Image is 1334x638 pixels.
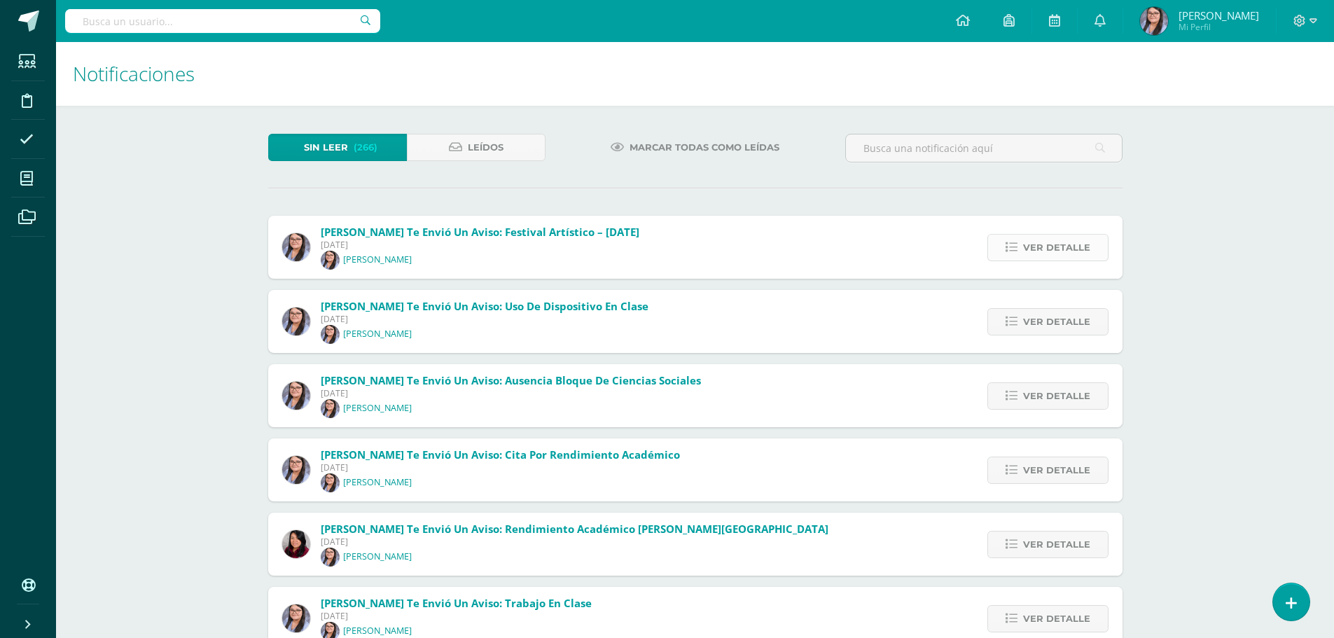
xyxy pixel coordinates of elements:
span: Ver detalle [1023,532,1090,557]
span: Ver detalle [1023,457,1090,483]
span: Ver detalle [1023,235,1090,261]
img: 598f3281768f8c7491093319e57c2b2f.png [321,548,340,567]
p: [PERSON_NAME] [343,625,412,637]
span: [PERSON_NAME] te envió un aviso: Cita por rendimiento académico [321,448,680,462]
input: Busca un usuario... [65,9,380,33]
span: [PERSON_NAME] te envió un aviso: Rendimiento Académico [PERSON_NAME][GEOGRAPHIC_DATA] [321,522,828,536]
a: Leídos [407,134,546,161]
input: Busca una notificación aquí [846,134,1122,162]
span: [PERSON_NAME] te envió un aviso: Festival Artístico – [DATE] [321,225,639,239]
img: 598f3281768f8c7491093319e57c2b2f.png [321,473,340,492]
span: Leídos [468,134,503,160]
span: Ver detalle [1023,606,1090,632]
img: 17db063816693a26b2c8d26fdd0faec0.png [282,233,310,261]
span: Sin leer [304,134,348,160]
a: Sin leer(266) [268,134,407,161]
img: 3701f0f65ae97d53f8a63a338b37df93.png [1140,7,1168,35]
span: Ver detalle [1023,383,1090,409]
span: [DATE] [321,387,701,399]
a: Marcar todas como leídas [593,134,797,161]
span: Notificaciones [73,60,195,87]
span: [PERSON_NAME] [1179,8,1259,22]
span: [PERSON_NAME] te envió un aviso: Ausencia bloque de ciencias sociales [321,373,701,387]
p: [PERSON_NAME] [343,328,412,340]
span: [DATE] [321,610,592,622]
p: [PERSON_NAME] [343,403,412,414]
span: [DATE] [321,239,639,251]
img: 17db063816693a26b2c8d26fdd0faec0.png [282,604,310,632]
span: [DATE] [321,536,828,548]
span: [PERSON_NAME] te envió un aviso: Trabajo en clase [321,596,592,610]
span: Mi Perfil [1179,21,1259,33]
img: 374004a528457e5f7e22f410c4f3e63e.png [282,530,310,558]
img: 598f3281768f8c7491093319e57c2b2f.png [321,399,340,418]
img: 598f3281768f8c7491093319e57c2b2f.png [321,325,340,344]
p: [PERSON_NAME] [343,551,412,562]
img: 17db063816693a26b2c8d26fdd0faec0.png [282,456,310,484]
span: Marcar todas como leídas [630,134,779,160]
img: 17db063816693a26b2c8d26fdd0faec0.png [282,307,310,335]
p: [PERSON_NAME] [343,477,412,488]
p: [PERSON_NAME] [343,254,412,265]
span: (266) [354,134,377,160]
img: 598f3281768f8c7491093319e57c2b2f.png [321,251,340,270]
span: [DATE] [321,313,648,325]
span: [DATE] [321,462,680,473]
span: Ver detalle [1023,309,1090,335]
span: [PERSON_NAME] te envió un aviso: Uso de dispositivo en clase [321,299,648,313]
img: 17db063816693a26b2c8d26fdd0faec0.png [282,382,310,410]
